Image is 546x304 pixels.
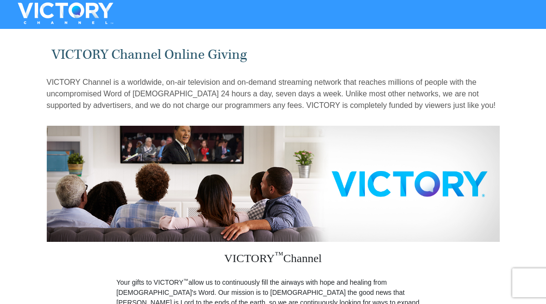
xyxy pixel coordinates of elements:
[47,77,500,111] p: VICTORY Channel is a worldwide, on-air television and on-demand streaming network that reaches mi...
[184,278,189,283] sup: ™
[117,242,430,278] h3: VICTORY Channel
[52,47,494,63] h1: VICTORY Channel Online Giving
[5,2,126,24] img: VICTORYTHON - VICTORY Channel
[275,250,283,260] sup: ™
